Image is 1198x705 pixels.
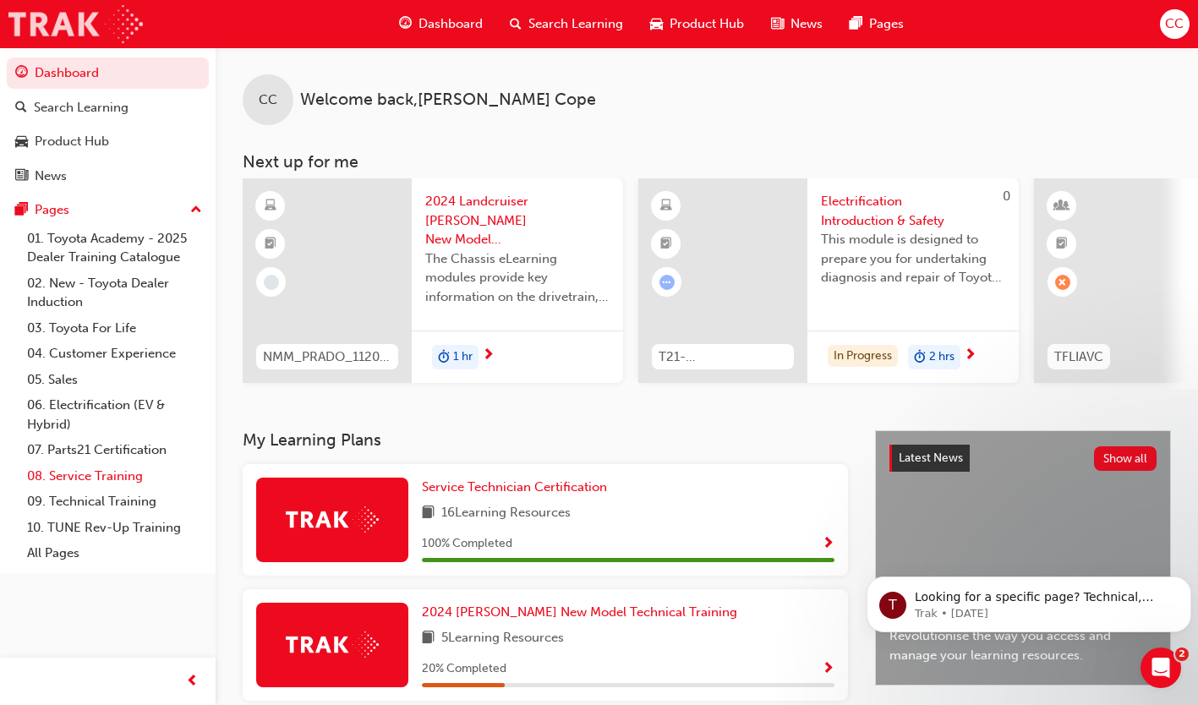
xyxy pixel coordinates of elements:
img: Trak [286,506,379,533]
a: News [7,161,209,192]
button: DashboardSearch LearningProduct HubNews [7,54,209,194]
img: Trak [8,5,143,43]
div: Pages [35,200,69,220]
span: learningResourceType_ELEARNING-icon [660,195,672,217]
a: 2024 [PERSON_NAME] New Model Technical Training [422,603,744,622]
span: Show Progress [822,537,834,552]
a: Latest NewsShow allWelcome to your new Training Resource CentreRevolutionise the way you access a... [875,430,1171,686]
span: search-icon [510,14,522,35]
iframe: Intercom live chat [1141,648,1181,688]
span: guage-icon [399,14,412,35]
span: Pages [869,14,904,34]
span: T21-FOD_HVIS_PREREQ [659,347,787,367]
span: CC [259,90,277,110]
span: 2024 [PERSON_NAME] New Model Technical Training [422,604,737,620]
span: learningResourceType_INSTRUCTOR_LED-icon [1056,195,1068,217]
a: Dashboard [7,57,209,89]
span: CC [1165,14,1184,34]
button: CC [1160,9,1190,39]
span: 20 % Completed [422,659,506,679]
a: 02. New - Toyota Dealer Induction [20,271,209,315]
a: car-iconProduct Hub [637,7,758,41]
span: 1 hr [453,347,473,367]
span: 5 Learning Resources [441,628,564,649]
span: car-icon [15,134,28,150]
img: Trak [286,631,379,658]
a: 08. Service Training [20,463,209,489]
span: duration-icon [914,347,926,369]
span: next-icon [482,348,495,363]
a: 04. Customer Experience [20,341,209,367]
span: Product Hub [670,14,744,34]
span: Search Learning [528,14,623,34]
span: prev-icon [186,671,199,692]
a: 07. Parts21 Certification [20,437,209,463]
span: search-icon [15,101,27,116]
a: 0T21-FOD_HVIS_PREREQElectrification Introduction & SafetyThis module is designed to prepare you f... [638,178,1019,383]
a: 09. Technical Training [20,489,209,515]
span: 0 [1003,189,1010,204]
a: news-iconNews [758,7,836,41]
a: 01. Toyota Academy - 2025 Dealer Training Catalogue [20,226,209,271]
button: Show Progress [822,659,834,680]
a: Search Learning [7,92,209,123]
span: book-icon [422,503,435,524]
span: pages-icon [850,14,862,35]
button: Show Progress [822,533,834,555]
h3: My Learning Plans [243,430,848,450]
div: Search Learning [34,98,129,117]
a: Service Technician Certification [422,478,614,497]
h3: Next up for me [216,152,1198,172]
a: All Pages [20,540,209,566]
iframe: Intercom notifications message [860,541,1198,659]
span: News [790,14,823,34]
div: Product Hub [35,132,109,151]
span: 2 hrs [929,347,955,367]
a: guage-iconDashboard [386,7,496,41]
button: Show all [1094,446,1157,471]
span: booktick-icon [265,233,276,255]
span: pages-icon [15,203,28,218]
a: 06. Electrification (EV & Hybrid) [20,392,209,437]
span: news-icon [771,14,784,35]
span: learningRecordVerb_NONE-icon [264,275,279,290]
span: 100 % Completed [422,534,512,554]
button: Pages [7,194,209,226]
span: Latest News [899,451,963,465]
span: 16 Learning Resources [441,503,571,524]
div: In Progress [828,345,898,368]
a: 10. TUNE Rev-Up Training [20,515,209,541]
a: Latest NewsShow all [889,445,1157,472]
span: Service Technician Certification [422,479,607,495]
span: 2024 Landcruiser [PERSON_NAME] New Model Mechanisms - Chassis 2 [425,192,610,249]
span: up-icon [190,199,202,221]
a: pages-iconPages [836,7,917,41]
span: duration-icon [438,347,450,369]
a: Product Hub [7,126,209,157]
span: Electrification Introduction & Safety [821,192,1005,230]
span: 2 [1175,648,1189,661]
span: news-icon [15,169,28,184]
span: The Chassis eLearning modules provide key information on the drivetrain, suspension, brake and st... [425,249,610,307]
span: NMM_PRADO_112024_MODULE_2 [263,347,391,367]
span: learningRecordVerb_ATTEMPT-icon [659,275,675,290]
div: News [35,167,67,186]
a: 05. Sales [20,367,209,393]
span: Dashboard [418,14,483,34]
a: 03. Toyota For Life [20,315,209,342]
a: search-iconSearch Learning [496,7,637,41]
span: Show Progress [822,662,834,677]
span: guage-icon [15,66,28,81]
span: booktick-icon [660,233,672,255]
span: booktick-icon [1056,233,1068,255]
span: Welcome back , [PERSON_NAME] Cope [300,90,596,110]
a: NMM_PRADO_112024_MODULE_22024 Landcruiser [PERSON_NAME] New Model Mechanisms - Chassis 2The Chass... [243,178,623,383]
span: next-icon [964,348,976,363]
span: TFLIAVC [1054,347,1103,367]
span: This module is designed to prepare you for undertaking diagnosis and repair of Toyota & Lexus Ele... [821,230,1005,287]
